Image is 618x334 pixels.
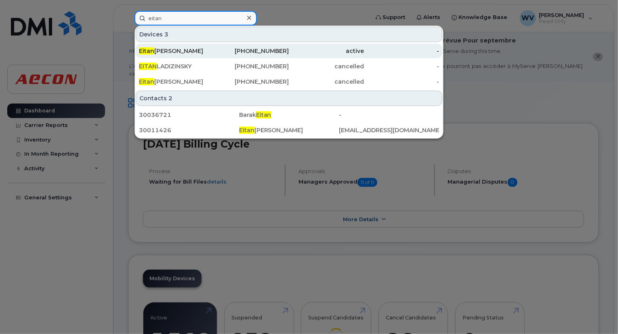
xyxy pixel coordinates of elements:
div: Devices [136,27,442,42]
div: [PERSON_NAME] [239,126,339,134]
div: 30036721 [139,111,239,119]
div: - [364,78,439,86]
span: Eitan [139,78,154,85]
span: 2 [168,94,172,102]
span: 3 [164,30,168,38]
div: Barak [239,111,339,119]
a: EITANLADIZINSKY[PHONE_NUMBER]cancelled- [136,59,442,74]
div: - [364,62,439,70]
div: Contacts [136,91,442,106]
div: [PHONE_NUMBER] [214,78,289,86]
div: 30011426 [139,126,239,134]
div: cancelled [289,78,364,86]
span: Eitan [256,111,271,118]
a: 30036721BarakEitan- [136,108,442,122]
span: Eitan [239,127,254,134]
a: Eitan[PERSON_NAME][PHONE_NUMBER]active- [136,44,442,58]
div: [PERSON_NAME] [139,78,214,86]
div: [PHONE_NUMBER] [214,62,289,70]
a: 30011426Eitan[PERSON_NAME][EMAIL_ADDRESS][DOMAIN_NAME] [136,123,442,137]
div: active [289,47,364,55]
div: cancelled [289,62,364,70]
a: Eitan[PERSON_NAME][PHONE_NUMBER]cancelled- [136,74,442,89]
div: [PHONE_NUMBER] [214,47,289,55]
span: EITAN [139,63,157,70]
div: [PERSON_NAME] [139,47,214,55]
div: [EMAIL_ADDRESS][DOMAIN_NAME] [339,126,439,134]
span: Eitan [139,47,154,55]
div: - [364,47,439,55]
div: LADIZINSKY [139,62,214,70]
div: - [339,111,439,119]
